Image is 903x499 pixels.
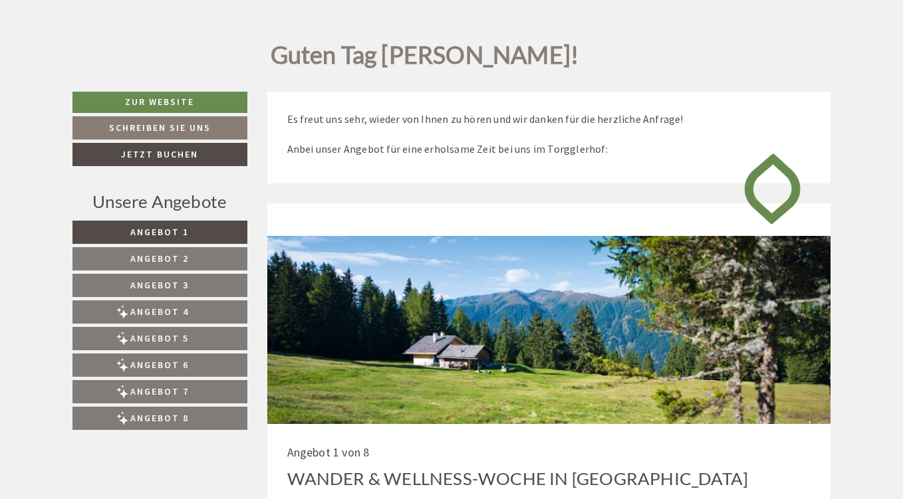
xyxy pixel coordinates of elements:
img: image [734,142,811,236]
a: Schreiben Sie uns [72,116,247,140]
button: Senden [444,350,524,373]
h1: Guten Tag [PERSON_NAME]! [271,42,579,75]
span: Angebot 4 [130,306,189,318]
div: Unsere Angebote [72,189,247,214]
span: Angebot 1 von 8 [287,445,370,460]
span: Angebot 3 [130,279,189,291]
div: Wander & Wellness-Woche in [GEOGRAPHIC_DATA] [287,466,749,491]
span: Angebot 8 [130,412,189,424]
span: Angebot 5 [130,332,189,344]
img: wander-wellness-woche-in-suedtirol-De6-cwm-5915p.jpg [267,236,831,424]
small: 09:18 [21,65,211,74]
span: Angebot 2 [130,252,189,264]
a: Zur Website [72,92,247,113]
span: Angebot 7 [130,385,189,397]
span: Angebot 6 [130,359,189,371]
div: Freitag [233,11,290,33]
a: Jetzt buchen [72,143,247,166]
div: Guten Tag, wie können wir Ihnen helfen? [11,37,217,77]
div: [GEOGRAPHIC_DATA] [21,39,211,50]
span: Angebot 1 [130,226,189,238]
p: Es freut uns sehr, wieder von Ihnen zu hören und wir danken für die herzliche Anfrage! Anbei unse... [287,112,811,157]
